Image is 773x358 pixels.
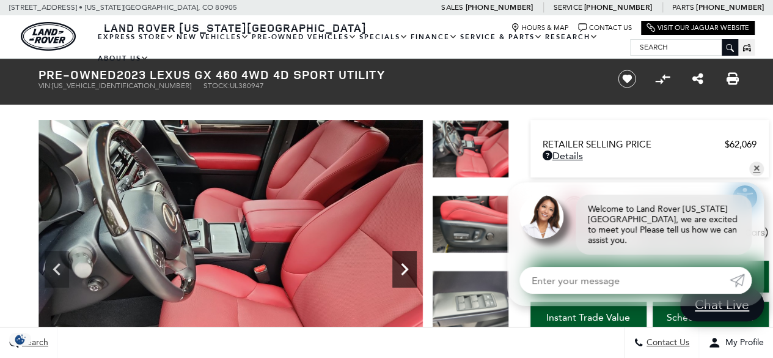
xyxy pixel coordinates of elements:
[720,338,764,348] span: My Profile
[546,311,630,323] span: Instant Trade Value
[584,2,652,12] a: [PHONE_NUMBER]
[97,26,175,48] a: EXPRESS STORE
[9,3,237,12] a: [STREET_ADDRESS] • [US_STATE][GEOGRAPHIC_DATA], CO 80905
[230,81,264,90] span: UL380947
[409,26,459,48] a: Finance
[441,3,463,12] span: Sales
[727,72,739,86] a: Print this Pre-Owned 2023 Lexus GX 460 4WD 4D Sport Utility
[519,195,563,239] img: Agent profile photo
[730,267,752,294] a: Submit
[530,302,647,334] a: Instant Trade Value
[725,139,757,150] span: $62,069
[97,20,374,35] a: Land Rover [US_STATE][GEOGRAPHIC_DATA]
[392,251,417,288] div: Next
[578,23,632,32] a: Contact Us
[511,23,569,32] a: Hours & Map
[553,3,582,12] span: Service
[38,68,598,81] h1: 2023 Lexus GX 460 4WD 4D Sport Utility
[465,2,533,12] a: [PHONE_NUMBER]
[631,40,738,54] input: Search
[543,139,725,150] span: Retailer Selling Price
[38,81,52,90] span: VIN:
[647,23,749,32] a: Visit Our Jaguar Website
[432,270,509,329] img: Used 2023 Atomic Silver Lexus 460 image 12
[653,70,672,88] button: Compare Vehicle
[175,26,251,48] a: New Vehicles
[576,195,752,255] div: Welcome to Land Rover [US_STATE][GEOGRAPHIC_DATA], we are excited to meet you! Please tell us how...
[519,267,730,294] input: Enter your message
[699,327,773,358] button: Open user profile menu
[104,20,367,35] span: Land Rover [US_STATE][GEOGRAPHIC_DATA]
[543,139,757,150] a: Retailer Selling Price $62,069
[38,66,117,83] strong: Pre-Owned
[543,150,757,162] a: Details
[432,120,509,178] img: Used 2023 Atomic Silver Lexus 460 image 10
[667,311,754,323] span: Schedule Test Drive
[203,81,230,90] span: Stock:
[692,72,703,86] a: Share this Pre-Owned 2023 Lexus GX 460 4WD 4D Sport Utility
[21,22,76,51] img: Land Rover
[97,26,630,69] nav: Main Navigation
[459,26,544,48] a: Service & Parts
[21,22,76,51] a: land-rover
[432,195,509,253] img: Used 2023 Atomic Silver Lexus 460 image 11
[653,302,769,334] a: Schedule Test Drive
[97,48,150,69] a: About Us
[544,26,599,48] a: Research
[6,333,34,346] section: Click to Open Cookie Consent Modal
[45,251,69,288] div: Previous
[672,3,694,12] span: Parts
[643,338,689,348] span: Contact Us
[251,26,358,48] a: Pre-Owned Vehicles
[696,2,764,12] a: [PHONE_NUMBER]
[358,26,409,48] a: Specials
[52,81,191,90] span: [US_VEHICLE_IDENTIFICATION_NUMBER]
[6,333,34,346] img: Opt-Out Icon
[614,69,640,89] button: Save vehicle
